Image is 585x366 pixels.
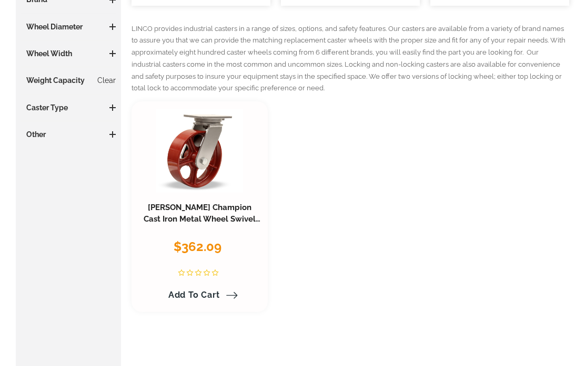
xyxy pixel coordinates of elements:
a: Clear [97,75,116,86]
p: LINCO provides industrial casters in a range of sizes, options, and safety features. Our casters ... [132,23,569,95]
a: Add to Cart [162,286,238,304]
span: $362.09 [174,239,221,254]
h3: Weight Capacity [21,75,116,86]
h3: Wheel Diameter [21,22,116,32]
span: Add to Cart [168,290,220,300]
h3: Caster Type [21,102,116,113]
a: [PERSON_NAME] Champion Cast Iron Metal Wheel Swivel Caster 10" x 3" (2600 LBS Cap) [143,203,260,235]
h3: Other [21,129,116,140]
h3: Wheel Width [21,48,116,59]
